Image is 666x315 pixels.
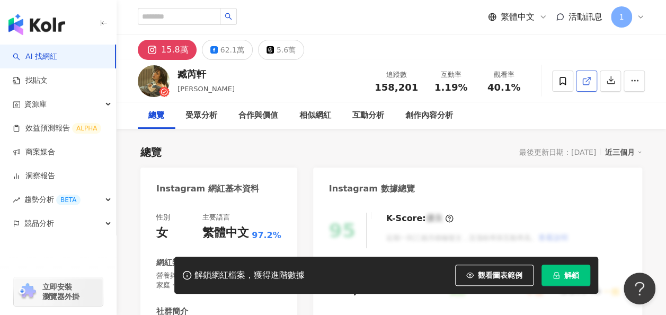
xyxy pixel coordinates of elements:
[225,13,232,20] span: search
[13,147,55,157] a: 商案媒合
[238,109,278,122] div: 合作與價值
[13,123,101,134] a: 效益預測報告ALPHA
[202,40,253,60] button: 62.1萬
[194,270,305,281] div: 解鎖網紅檔案，獲得進階數據
[13,171,55,181] a: 洞察報告
[138,40,197,60] button: 15.8萬
[220,42,244,57] div: 62.1萬
[431,69,471,80] div: 互動率
[24,212,54,235] span: 競品分析
[156,183,259,195] div: Instagram 網紅基本資料
[405,109,453,122] div: 創作內容分析
[185,109,217,122] div: 受眾分析
[375,82,418,93] span: 158,201
[553,272,560,279] span: lock
[541,265,590,286] button: 解鎖
[478,271,522,279] span: 觀看圖表範例
[375,69,418,80] div: 追蹤數
[138,65,170,97] img: KOL Avatar
[156,213,170,222] div: 性別
[17,283,38,300] img: chrome extension
[56,195,81,205] div: BETA
[519,148,596,156] div: 最後更新日期：[DATE]
[161,42,189,57] div: 15.8萬
[605,145,642,159] div: 近三個月
[277,42,296,57] div: 5.6萬
[13,51,57,62] a: searchAI 找網紅
[177,85,235,93] span: [PERSON_NAME]
[252,230,281,241] span: 97.2%
[619,11,624,23] span: 1
[13,75,48,86] a: 找貼文
[177,67,235,81] div: 臧芮軒
[13,196,20,204] span: rise
[140,145,162,160] div: 總覽
[386,213,454,224] div: K-Score :
[455,265,534,286] button: 觀看圖表範例
[487,82,520,93] span: 40.1%
[434,82,467,93] span: 1.19%
[564,271,579,279] span: 解鎖
[501,11,535,23] span: 繁體中文
[8,14,65,35] img: logo
[569,12,602,22] span: 活動訊息
[299,109,331,122] div: 相似網紅
[14,277,103,306] a: chrome extension立即安裝 瀏覽器外掛
[42,282,79,301] span: 立即安裝 瀏覽器外掛
[24,188,81,212] span: 趨勢分析
[24,92,47,116] span: 資源庫
[202,213,230,222] div: 主要語言
[258,40,304,60] button: 5.6萬
[202,225,249,241] div: 繁體中文
[484,69,524,80] div: 觀看率
[329,183,415,195] div: Instagram 數據總覽
[352,109,384,122] div: 互動分析
[148,109,164,122] div: 總覽
[156,225,168,241] div: 女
